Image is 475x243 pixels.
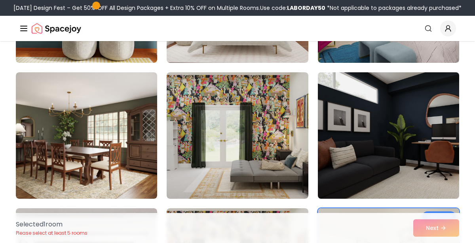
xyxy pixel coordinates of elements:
img: Spacejoy Logo [32,21,81,36]
p: Selected 1 room [16,220,87,229]
img: Room room-12 [314,69,463,202]
p: Please select at least 5 rooms [16,230,87,236]
div: Selected [422,211,456,222]
a: Spacejoy [32,21,81,36]
div: [DATE] Design Fest – Get 50% OFF All Design Packages + Extra 10% OFF on Multiple Rooms. [13,4,462,12]
b: LABORDAY50 [287,4,325,12]
span: Use code: [260,4,325,12]
img: Room room-10 [16,72,157,199]
nav: Global [19,16,456,41]
span: *Not applicable to packages already purchased* [325,4,462,12]
img: Room room-11 [167,72,308,199]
